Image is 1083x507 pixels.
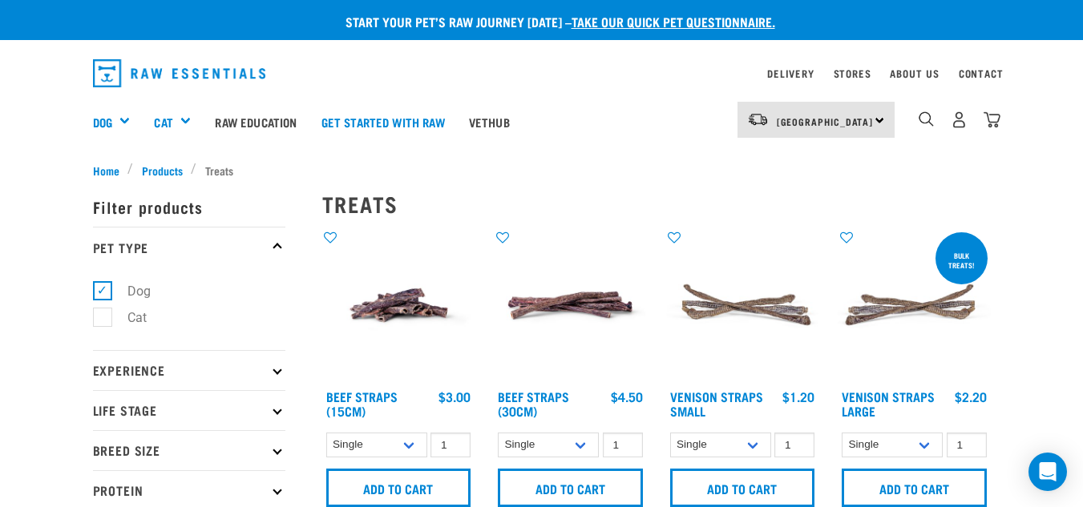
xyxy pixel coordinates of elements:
[666,229,819,382] img: Venison Straps
[203,90,309,154] a: Raw Education
[767,70,814,76] a: Delivery
[777,119,874,124] span: [GEOGRAPHIC_DATA]
[457,90,522,154] a: Vethub
[93,187,285,227] p: Filter products
[93,162,128,179] a: Home
[498,392,569,414] a: Beef Straps (30cm)
[93,162,119,179] span: Home
[782,389,814,404] div: $1.20
[309,90,457,154] a: Get started with Raw
[774,433,814,457] input: 1
[93,227,285,267] p: Pet Type
[1028,453,1067,491] div: Open Intercom Messenger
[842,469,987,507] input: Add to cart
[102,308,153,328] label: Cat
[947,433,987,457] input: 1
[494,229,647,382] img: Raw Essentials Beef Straps 6 Pack
[322,191,991,216] h2: Treats
[984,111,1000,128] img: home-icon@2x.png
[838,229,991,382] img: Stack of 3 Venison Straps Treats for Pets
[133,162,191,179] a: Products
[951,111,968,128] img: user.png
[326,469,471,507] input: Add to cart
[142,162,183,179] span: Products
[438,389,471,404] div: $3.00
[955,389,987,404] div: $2.20
[611,389,643,404] div: $4.50
[322,229,475,382] img: Raw Essentials Beef Straps 15cm 6 Pack
[890,70,939,76] a: About Us
[603,433,643,457] input: 1
[498,469,643,507] input: Add to cart
[93,162,991,179] nav: breadcrumbs
[102,281,157,301] label: Dog
[93,59,266,87] img: Raw Essentials Logo
[670,469,815,507] input: Add to cart
[670,392,763,414] a: Venison Straps Small
[572,18,775,25] a: take our quick pet questionnaire.
[93,390,285,430] p: Life Stage
[959,70,1004,76] a: Contact
[747,112,769,127] img: van-moving.png
[834,70,871,76] a: Stores
[842,392,935,414] a: Venison Straps Large
[936,243,988,277] div: BULK TREATS!
[93,350,285,390] p: Experience
[919,111,934,127] img: home-icon-1@2x.png
[154,113,172,131] a: Cat
[326,392,398,414] a: Beef Straps (15cm)
[430,433,471,457] input: 1
[80,53,1004,94] nav: dropdown navigation
[93,113,112,131] a: Dog
[93,430,285,470] p: Breed Size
